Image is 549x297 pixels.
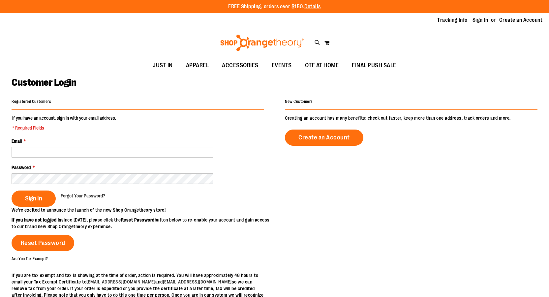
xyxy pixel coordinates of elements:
[186,58,209,73] span: APPAREL
[12,125,116,131] span: * Required Fields
[345,58,403,73] a: FINAL PUSH SALE
[222,58,259,73] span: ACCESSORIES
[305,58,339,73] span: OTF AT HOME
[272,58,292,73] span: EVENTS
[219,35,305,51] img: Shop Orangetheory
[12,256,48,261] strong: Are You Tax Exempt?
[437,16,468,24] a: Tracking Info
[285,130,363,146] a: Create an Account
[12,99,51,104] strong: Registered Customers
[121,217,155,223] strong: Reset Password
[163,279,232,284] a: [EMAIL_ADDRESS][DOMAIN_NAME]
[298,134,350,141] span: Create an Account
[298,58,346,73] a: OTF AT HOME
[61,193,105,198] span: Forgot Your Password?
[146,58,179,73] a: JUST IN
[285,115,537,121] p: Creating an account has many benefits: check out faster, keep more than one address, track orders...
[12,115,117,131] legend: If you have an account, sign in with your email address.
[473,16,488,24] a: Sign In
[12,77,76,88] span: Customer Login
[86,279,155,284] a: [EMAIL_ADDRESS][DOMAIN_NAME]
[499,16,543,24] a: Create an Account
[265,58,298,73] a: EVENTS
[179,58,216,73] a: APPAREL
[352,58,396,73] span: FINAL PUSH SALE
[61,193,105,199] a: Forgot Your Password?
[21,239,65,247] span: Reset Password
[285,99,313,104] strong: New Customers
[12,138,22,144] span: Email
[304,4,321,10] a: Details
[12,235,74,251] a: Reset Password
[228,3,321,11] p: FREE Shipping, orders over $150.
[25,195,42,202] span: Sign In
[12,191,56,207] button: Sign In
[12,217,61,223] strong: If you have not logged in
[153,58,173,73] span: JUST IN
[12,207,275,213] p: We’re excited to announce the launch of the new Shop Orangetheory store!
[12,165,31,170] span: Password
[12,217,275,230] p: since [DATE], please click the button below to re-enable your account and gain access to our bran...
[215,58,265,73] a: ACCESSORIES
